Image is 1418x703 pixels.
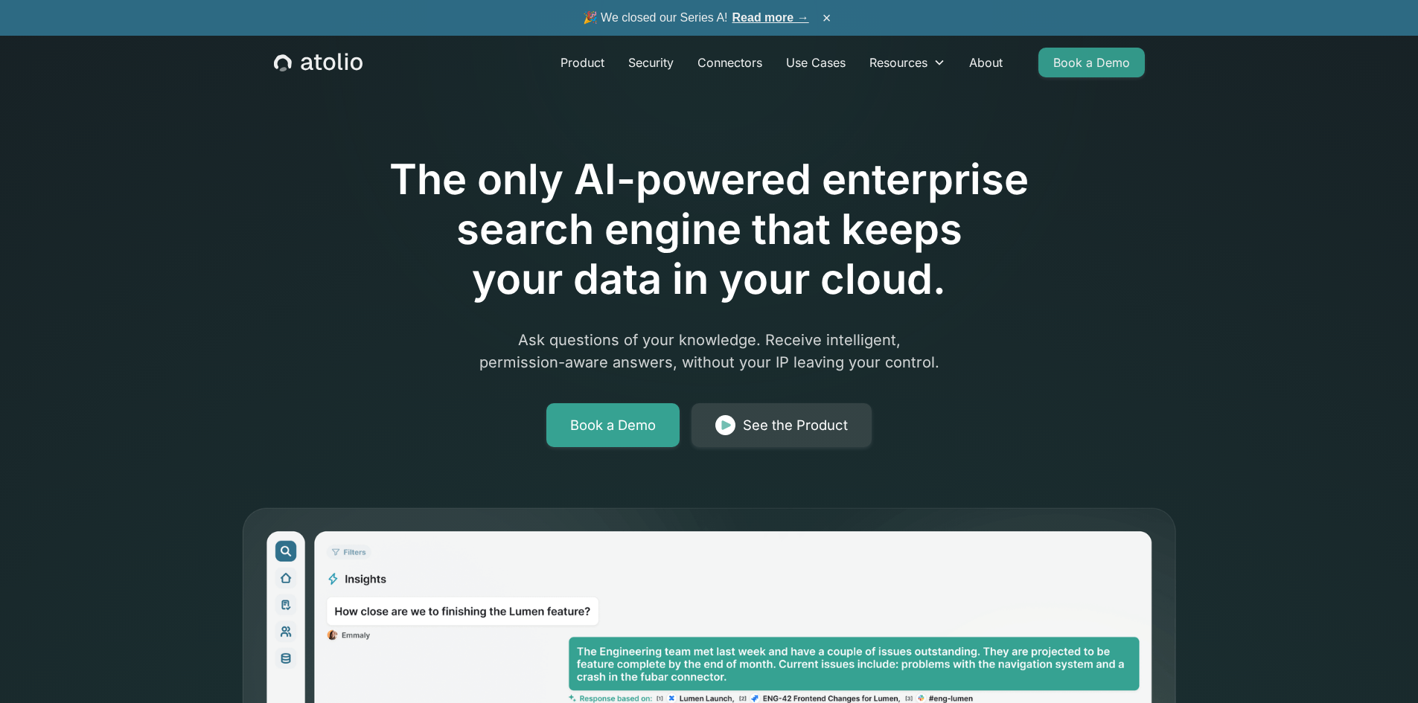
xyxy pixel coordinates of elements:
a: Connectors [686,48,774,77]
div: Resources [869,54,927,71]
div: See the Product [743,415,848,436]
button: × [818,10,836,26]
div: Resources [857,48,957,77]
p: Ask questions of your knowledge. Receive intelligent, permission-aware answers, without your IP l... [424,329,995,373]
a: home [274,53,363,72]
a: Book a Demo [1038,48,1145,77]
span: 🎉 We closed our Series A! [583,9,809,27]
a: Use Cases [774,48,857,77]
a: Book a Demo [546,403,680,448]
a: About [957,48,1015,77]
a: Read more → [732,11,809,24]
a: Product [549,48,616,77]
a: Security [616,48,686,77]
h1: The only AI-powered enterprise search engine that keeps your data in your cloud. [328,155,1090,305]
a: See the Product [692,403,872,448]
